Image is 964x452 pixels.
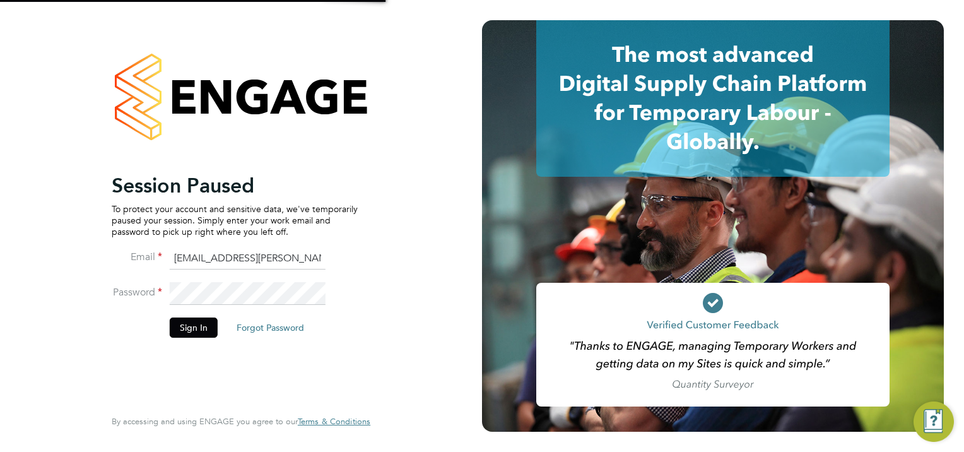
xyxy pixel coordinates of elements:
[112,416,370,427] span: By accessing and using ENGAGE you agree to our
[170,247,326,270] input: Enter your work email...
[226,318,314,338] button: Forgot Password
[298,417,370,427] a: Terms & Conditions
[112,203,358,238] p: To protect your account and sensitive data, we've temporarily paused your session. Simply enter y...
[112,251,162,264] label: Email
[112,173,358,198] h2: Session Paused
[914,401,954,442] button: Engage Resource Center
[170,318,218,338] button: Sign In
[112,286,162,299] label: Password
